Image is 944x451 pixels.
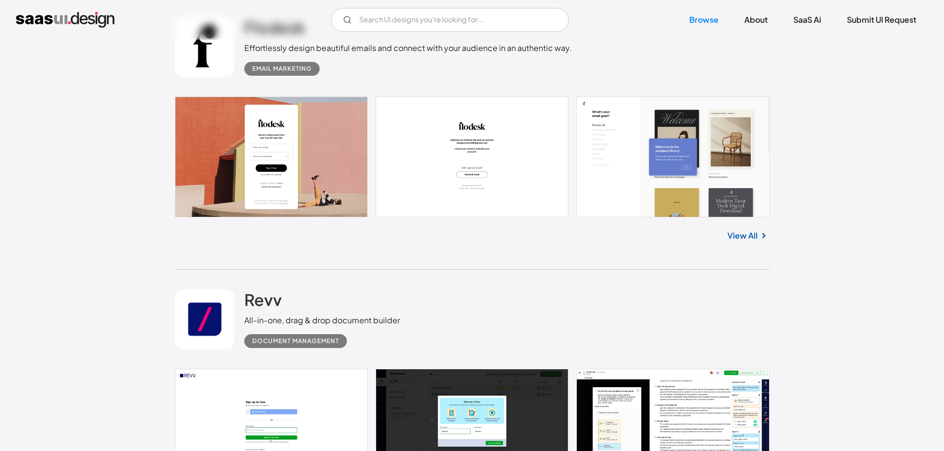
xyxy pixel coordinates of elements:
[781,9,833,31] a: SaaS Ai
[727,230,758,242] a: View All
[252,63,312,75] div: Email Marketing
[244,290,282,314] a: Revv
[244,314,400,326] div: All-in-one, drag & drop document builder
[732,9,779,31] a: About
[244,42,572,54] div: Effortlessly design beautiful emails and connect with your audience in an authentic way.
[331,8,569,32] input: Search UI designs you're looking for...
[244,290,282,309] h2: Revv
[677,9,730,31] a: Browse
[252,335,339,347] div: Document Management
[835,9,928,31] a: Submit UI Request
